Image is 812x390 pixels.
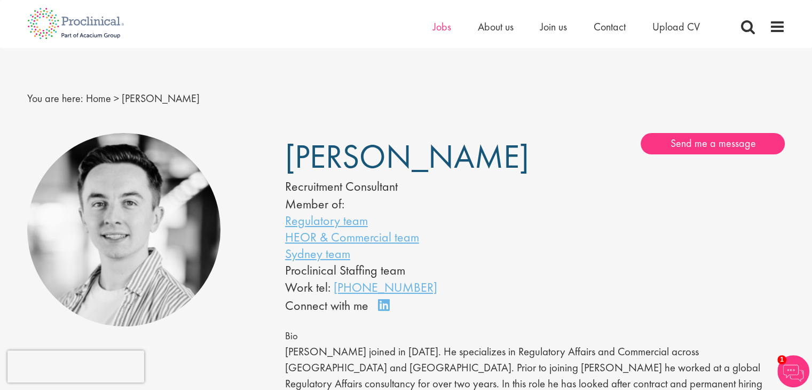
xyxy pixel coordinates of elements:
[285,196,344,212] label: Member of:
[540,20,567,34] a: Join us
[777,355,786,364] span: 1
[285,262,503,278] li: Proclinical Staffing team
[285,245,350,262] a: Sydney team
[285,212,368,229] a: Regulatory team
[114,91,119,105] span: >
[285,135,529,178] span: [PERSON_NAME]
[285,229,419,245] a: HEOR & Commercial team
[334,279,437,295] a: [PHONE_NUMBER]
[86,91,111,105] a: breadcrumb link
[652,20,700,34] a: Upload CV
[27,133,221,327] img: Danny McDade
[122,91,200,105] span: [PERSON_NAME]
[641,133,785,154] a: Send me a message
[285,330,298,342] span: Bio
[7,350,144,383] iframe: reCAPTCHA
[777,355,809,387] img: Chatbot
[27,91,83,105] span: You are here:
[285,279,330,295] span: Work tel:
[285,177,503,196] div: Recruitment Consultant
[594,20,626,34] a: Contact
[433,20,451,34] a: Jobs
[478,20,514,34] a: About us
